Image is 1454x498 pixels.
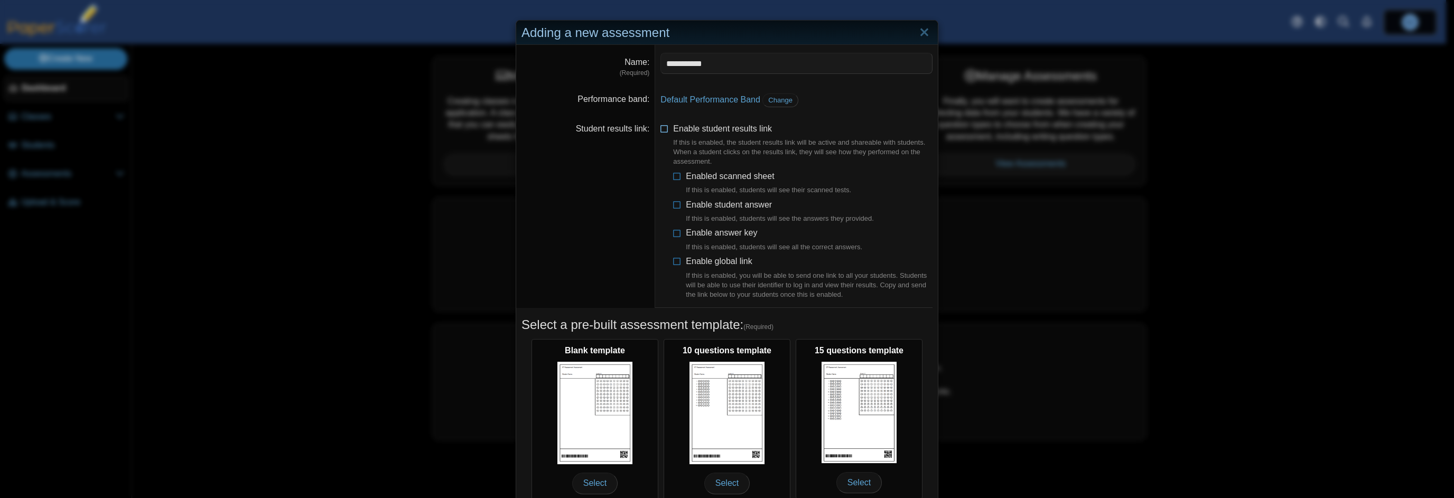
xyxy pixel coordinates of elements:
img: scan_sheet_15_questions.png [822,362,897,463]
span: Select [704,473,750,494]
span: Enable student results link [673,124,933,167]
span: Select [836,472,882,493]
a: Close [916,24,933,42]
div: If this is enabled, students will see the answers they provided. [686,214,874,223]
label: Performance band [577,95,649,104]
div: Adding a new assessment [516,21,938,45]
img: scan_sheet_blank.png [557,362,632,464]
span: Enable student answer [686,200,874,224]
dfn: (Required) [521,69,649,78]
span: Enabled scanned sheet [686,172,851,195]
span: Change [768,96,793,104]
img: scan_sheet_10_questions.png [689,362,765,464]
span: Enable answer key [686,228,862,252]
label: Student results link [576,124,650,133]
div: If this is enabled, students will see all the correct answers. [686,242,862,252]
a: Default Performance Band [660,95,760,104]
h5: Select a pre-built assessment template: [521,316,933,334]
a: Change [762,93,798,107]
b: 15 questions template [815,346,903,355]
span: Enable global link [686,257,933,299]
span: Select [572,473,618,494]
div: If this is enabled, students will see their scanned tests. [686,185,851,195]
b: 10 questions template [683,346,771,355]
div: If this is enabled, you will be able to send one link to all your students. Students will be able... [686,271,933,300]
div: If this is enabled, the student results link will be active and shareable with students. When a s... [673,138,933,167]
span: (Required) [743,323,773,332]
label: Name [625,58,649,67]
b: Blank template [565,346,625,355]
